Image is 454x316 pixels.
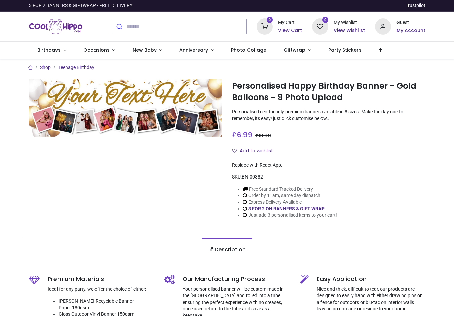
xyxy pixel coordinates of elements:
[232,130,252,140] span: £
[124,42,171,59] a: New Baby
[334,27,365,34] a: View Wishlist
[48,286,154,293] p: Ideal for any party, we offer the choice of either:
[396,27,425,34] a: My Account
[29,17,83,36] img: Cool Hippo
[58,65,94,70] a: Teenage Birthday
[278,19,302,26] div: My Cart
[29,2,133,9] div: 3 FOR 2 BANNERS & GIFTWRAP - FREE DELIVERY
[283,47,305,53] span: Giftwrap
[267,17,273,23] sup: 0
[29,42,75,59] a: Birthdays
[259,132,271,139] span: 13.98
[243,192,337,199] li: Order by 11am, same day dispatch
[40,65,51,70] a: Shop
[48,275,154,283] h5: Premium Materials
[232,148,237,153] i: Add to wishlist
[278,27,302,34] a: View Cart
[231,47,266,53] span: Photo Collage
[317,286,425,312] p: Nice and thick, difficult to tear, our products are designed to easily hang with either drawing p...
[237,130,252,140] span: 6.99
[59,298,154,311] li: [PERSON_NAME] Recyclable Banner Paper 180gsm
[171,42,223,59] a: Anniversary
[232,80,425,104] h1: Personalised Happy Birthday Banner - Gold Balloons - 9 Photo Upload
[133,47,157,53] span: New Baby
[255,132,271,139] span: £
[257,23,273,29] a: 0
[322,17,329,23] sup: 0
[37,47,61,53] span: Birthdays
[243,212,337,219] li: Just add 3 personalised items to your cart!
[29,79,222,137] img: Personalised Happy Birthday Banner - Gold Balloons - 9 Photo Upload
[317,275,425,283] h5: Easy Application
[179,47,208,53] span: Anniversary
[232,162,425,169] div: Replace with React App.
[396,19,425,26] div: Guest
[183,275,290,283] h5: Our Manufacturing Process
[248,206,325,211] a: 3 FOR 2 ON BANNERS & GIFT WRAP
[75,42,124,59] a: Occasions
[83,47,110,53] span: Occasions
[243,199,337,206] li: Express Delivery Available
[232,145,279,157] button: Add to wishlistAdd to wishlist
[242,174,263,180] span: BN-00382
[275,42,320,59] a: Giftwrap
[29,17,83,36] a: Logo of Cool Hippo
[202,238,252,262] a: Description
[232,109,425,122] p: Personalised eco-friendly premium banner available in 8 sizes. Make the day one to remember, its ...
[328,47,362,53] span: Party Stickers
[243,186,337,193] li: Free Standard Tracked Delivery
[111,19,127,34] button: Submit
[406,2,425,9] a: Trustpilot
[232,174,425,181] div: SKU:
[334,19,365,26] div: My Wishlist
[312,23,328,29] a: 0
